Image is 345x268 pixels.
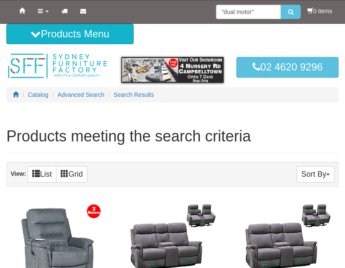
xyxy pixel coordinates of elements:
[28,91,48,98] a: Catalog
[216,5,281,19] input: Site search
[58,91,105,98] a: Advanced Search
[6,128,339,145] h1: Products meeting the search criteria
[56,166,87,183] a: Grid
[307,7,332,15] li: 0 items
[236,57,339,77] a: 02 4620 9296
[6,53,109,79] img: Sydney Furniture Factory
[114,91,154,98] a: Search Results
[297,166,334,183] button: Sort By
[6,24,134,44] button: Products Menu
[121,57,224,83] img: showroom.gif
[28,166,56,183] a: List
[11,170,26,177] strong: View:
